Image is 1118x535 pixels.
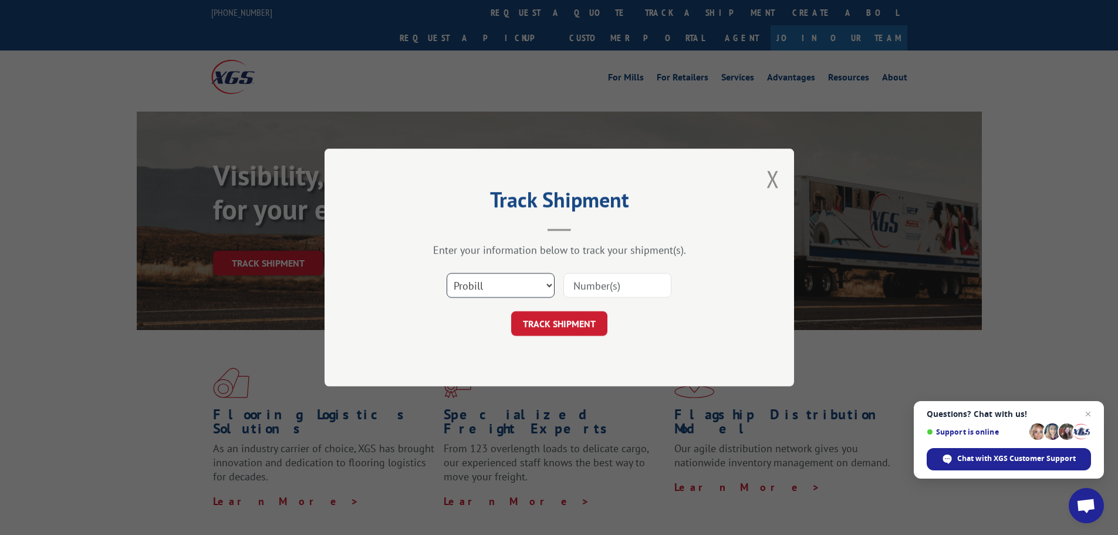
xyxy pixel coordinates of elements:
[927,409,1091,419] span: Questions? Chat with us!
[766,163,779,194] button: Close modal
[1069,488,1104,523] div: Open chat
[563,273,671,298] input: Number(s)
[927,448,1091,470] div: Chat with XGS Customer Support
[511,311,607,336] button: TRACK SHIPMENT
[1081,407,1095,421] span: Close chat
[383,243,735,257] div: Enter your information below to track your shipment(s).
[957,453,1076,464] span: Chat with XGS Customer Support
[383,191,735,214] h2: Track Shipment
[927,428,1025,436] span: Support is online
